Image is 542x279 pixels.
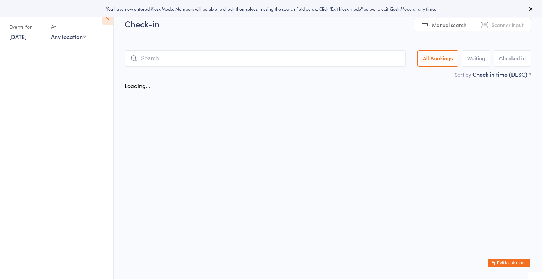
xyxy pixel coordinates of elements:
h2: Check-in [125,18,531,29]
button: All Bookings [417,50,459,67]
span: Scanner input [492,21,524,28]
button: Waiting [462,50,490,67]
span: Manual search [432,21,466,28]
div: You have now entered Kiosk Mode. Members will be able to check themselves in using the search fie... [11,6,531,12]
input: Search [125,50,406,67]
div: Any location [51,33,86,40]
div: At [51,21,86,33]
button: Exit kiosk mode [488,259,530,267]
button: Checked in [494,50,531,67]
label: Sort by [455,71,471,78]
div: Check in time (DESC) [472,70,531,78]
div: Loading... [125,82,150,89]
a: [DATE] [9,33,27,40]
div: Events for [9,21,44,33]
